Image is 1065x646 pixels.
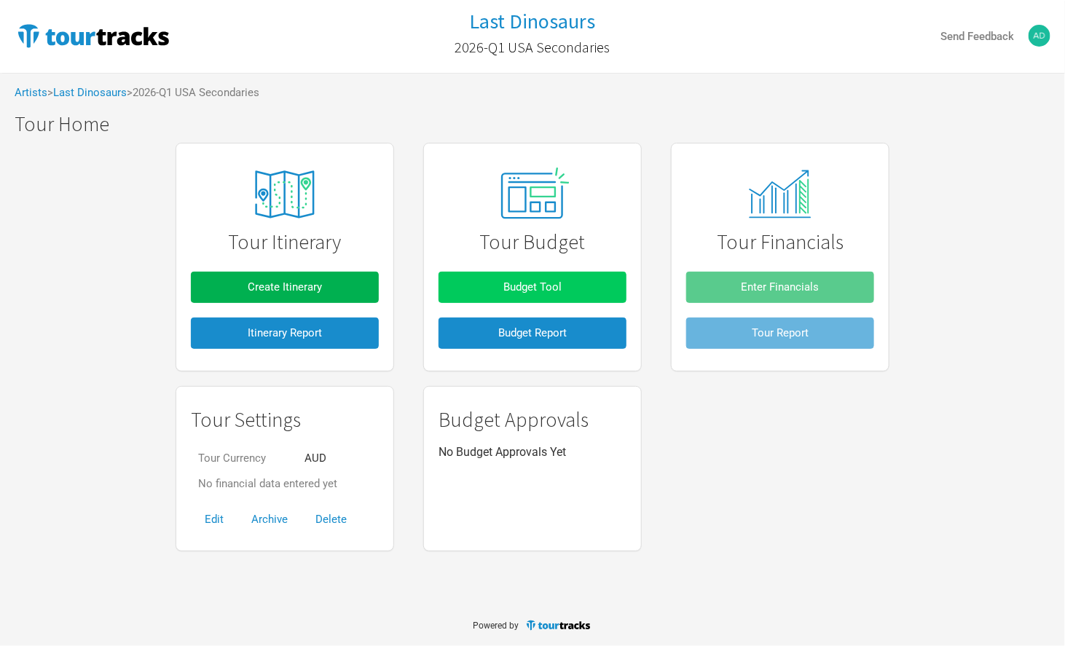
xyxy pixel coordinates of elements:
[237,504,302,535] button: Archive
[439,409,626,431] h1: Budget Approvals
[191,513,237,526] a: Edit
[191,471,345,497] td: No financial data entered yet
[191,272,379,303] button: Create Itinerary
[439,446,626,459] p: No Budget Approvals Yet
[439,264,626,310] a: Budget Tool
[191,409,379,431] h1: Tour Settings
[248,326,322,339] span: Itinerary Report
[191,264,379,310] a: Create Itinerary
[15,113,1065,135] h1: Tour Home
[752,326,809,339] span: Tour Report
[191,318,379,349] button: Itinerary Report
[503,280,562,294] span: Budget Tool
[439,272,626,303] button: Budget Tool
[191,231,379,253] h1: Tour Itinerary
[498,326,567,339] span: Budget Report
[230,160,339,229] img: tourtracks_icons_FA_06_icons_itinerary.svg
[473,621,519,631] span: Powered by
[741,170,819,218] img: tourtracks_14_icons_monitor.svg
[686,310,874,356] a: Tour Report
[455,39,610,55] h2: 2026-Q1 USA Secondaries
[191,310,379,356] a: Itinerary Report
[1029,25,1050,47] img: adamkreeft
[191,446,297,471] td: Tour Currency
[686,318,874,349] button: Tour Report
[297,446,345,471] td: AUD
[439,318,626,349] button: Budget Report
[470,8,596,34] h1: Last Dinosaurs
[302,504,361,535] button: Delete
[686,231,874,253] h1: Tour Financials
[439,310,626,356] a: Budget Report
[47,87,127,98] span: >
[940,30,1014,43] strong: Send Feedback
[686,264,874,310] a: Enter Financials
[248,280,322,294] span: Create Itinerary
[686,272,874,303] button: Enter Financials
[15,86,47,99] a: Artists
[525,619,592,631] img: TourTracks
[470,10,596,33] a: Last Dinosaurs
[15,21,172,50] img: TourTracks
[439,231,626,253] h1: Tour Budget
[455,32,610,63] a: 2026-Q1 USA Secondaries
[127,87,259,98] span: > 2026-Q1 USA Secondaries
[484,164,581,225] img: tourtracks_02_icon_presets.svg
[742,280,820,294] span: Enter Financials
[191,504,237,535] button: Edit
[53,86,127,99] a: Last Dinosaurs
